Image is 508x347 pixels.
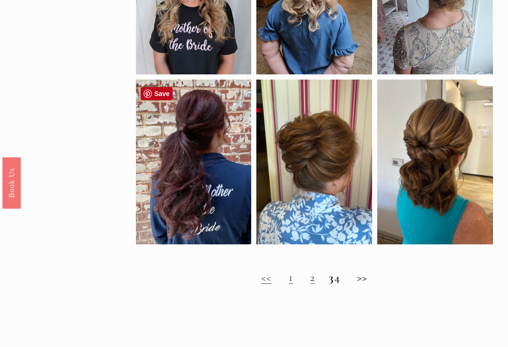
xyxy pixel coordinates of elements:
h2: 4 >> [136,271,493,284]
a: Book Us [2,157,21,208]
a: << [261,270,271,284]
a: 2 [310,270,315,284]
a: Pin it! [141,87,173,100]
strong: 3 [329,270,334,284]
a: 1 [289,270,293,284]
